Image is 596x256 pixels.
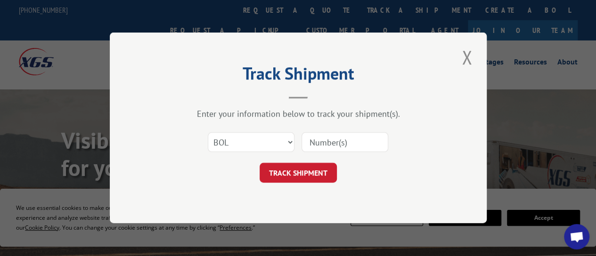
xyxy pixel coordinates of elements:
div: Enter your information below to track your shipment(s). [157,109,440,120]
input: Number(s) [302,133,388,152]
button: TRACK SHIPMENT [260,163,337,183]
a: Open chat [564,224,589,249]
button: Close modal [459,44,475,70]
h2: Track Shipment [157,67,440,85]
